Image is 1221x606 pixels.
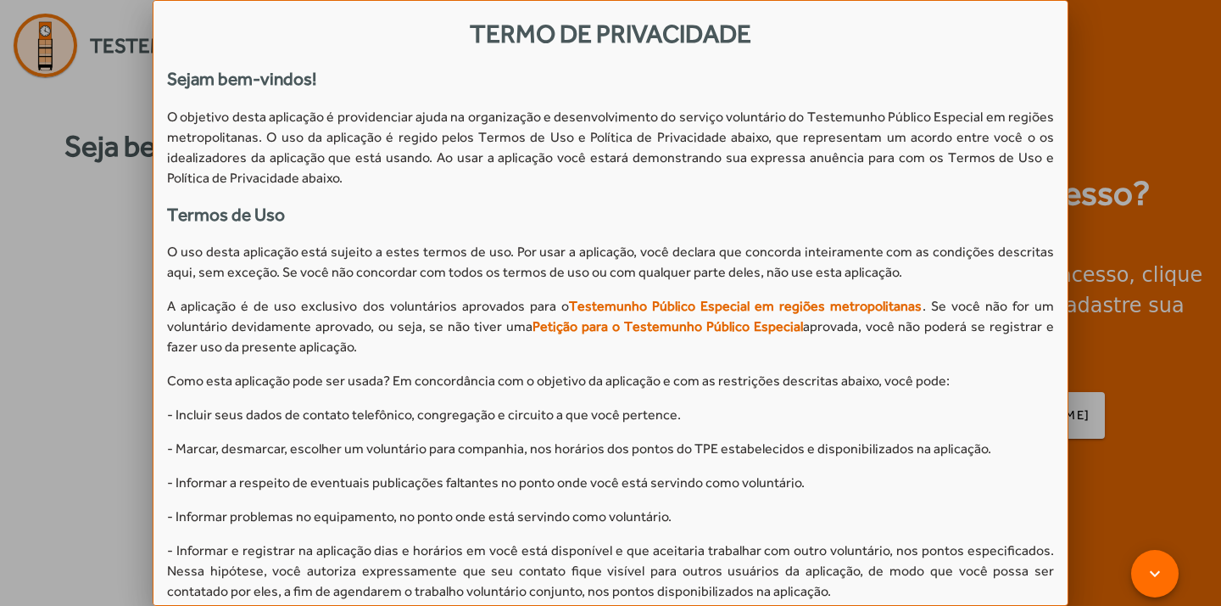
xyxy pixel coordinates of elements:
p: - Informar a respeito de eventuais publicações faltantes no ponto onde você está servindo como vo... [167,473,1054,493]
p: O uso desta aplicação está sujeito a estes termos de uso. Por usar a aplicação, você declara que ... [167,242,1054,283]
div: Termo de privacidade [153,14,1068,53]
p: - Marcar, desmarcar, escolher um voluntário para companhia, nos horários dos pontos do TPE estabe... [167,439,1054,459]
span: Petição para o Testemunho Público Especial [532,318,802,334]
strong: Termos de Uso [167,205,285,225]
p: A aplicação é de uso exclusivo dos voluntários aprovados para o . Se você não for um voluntário d... [167,296,1054,357]
p: O objetivo desta aplicação é providenciar ajuda na organização e desenvolvimento do serviço volun... [167,107,1054,188]
p: - Informar e registrar na aplicação dias e horários em você está disponível e que aceitaria traba... [167,541,1054,602]
strong: Sejam bem-vindos! [167,69,316,89]
p: - Incluir seus dados de contato telefônico, congregação e circuito a que você pertence. [167,405,1054,425]
p: - Informar problemas no equipamento, no ponto onde está servindo como voluntário. [167,507,1054,527]
p: Como esta aplicação pode ser usada? Em concordância com o objetivo da aplicação e com as restriçõ... [167,371,1054,391]
span: Testemunho Público Especial em regiões metropolitanas [569,298,923,314]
